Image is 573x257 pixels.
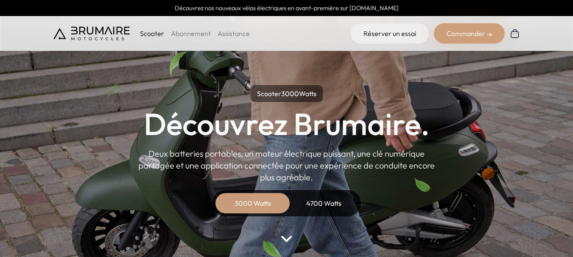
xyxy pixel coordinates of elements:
p: Deux batteries portables, un moteur électrique puissant, une clé numérique partagée et une applic... [138,147,435,183]
p: Scooter [140,28,164,39]
div: Commander [434,23,505,44]
a: Réserver un essai [351,23,429,44]
img: Panier [510,28,520,39]
div: 3000 Watts [219,193,287,213]
img: arrow-bottom.png [281,236,292,242]
p: Scooter Watts [251,85,323,102]
span: 3000 [281,89,299,97]
img: right-arrow-2.png [487,32,492,37]
img: Brumaire Motocycles [53,27,130,40]
h1: Découvrez Brumaire. [144,108,430,139]
a: Abonnement [171,29,211,38]
a: Assistance [218,29,250,38]
div: 4700 Watts [290,193,358,213]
